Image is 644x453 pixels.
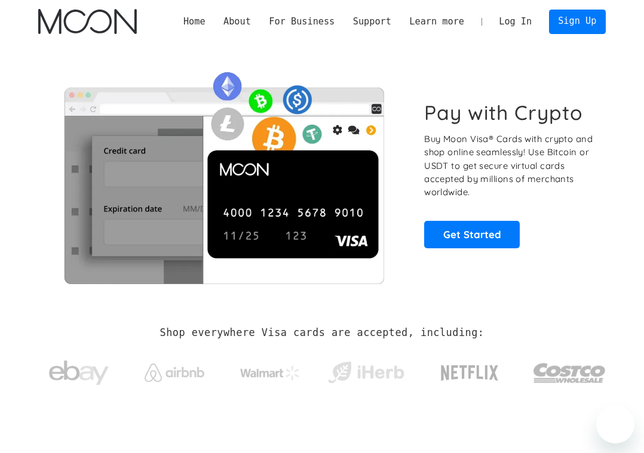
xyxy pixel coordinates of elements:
[400,15,473,29] div: Learn more
[38,9,136,34] a: home
[38,9,136,34] img: Moon Logo
[160,326,484,338] h2: Shop everywhere Visa cards are accepted, including:
[38,64,409,284] img: Moon Cards let you spend your crypto anywhere Visa is accepted.
[424,100,583,124] h1: Pay with Crypto
[230,354,311,386] a: Walmart
[174,15,214,29] a: Home
[344,15,401,29] div: Support
[145,363,204,382] img: Airbnb
[240,366,300,380] img: Walmart
[533,353,605,393] img: Costco
[353,15,391,29] div: Support
[49,354,109,392] img: ebay
[38,342,119,397] a: ebay
[409,15,464,29] div: Learn more
[490,10,541,33] a: Log In
[421,346,518,394] a: Netflix
[424,132,593,199] p: Buy Moon Visa® Cards with crypto and shop online seamlessly! Use Bitcoin or USDT to get secure vi...
[326,359,406,387] img: iHerb
[440,358,499,388] img: Netflix
[260,15,344,29] div: For Business
[214,15,260,29] div: About
[326,347,406,393] a: iHerb
[269,15,335,29] div: For Business
[223,15,251,29] div: About
[424,221,520,248] a: Get Started
[533,341,605,399] a: Costco
[134,352,215,388] a: Airbnb
[596,405,634,443] iframe: Button to launch messaging window
[549,10,606,34] a: Sign Up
